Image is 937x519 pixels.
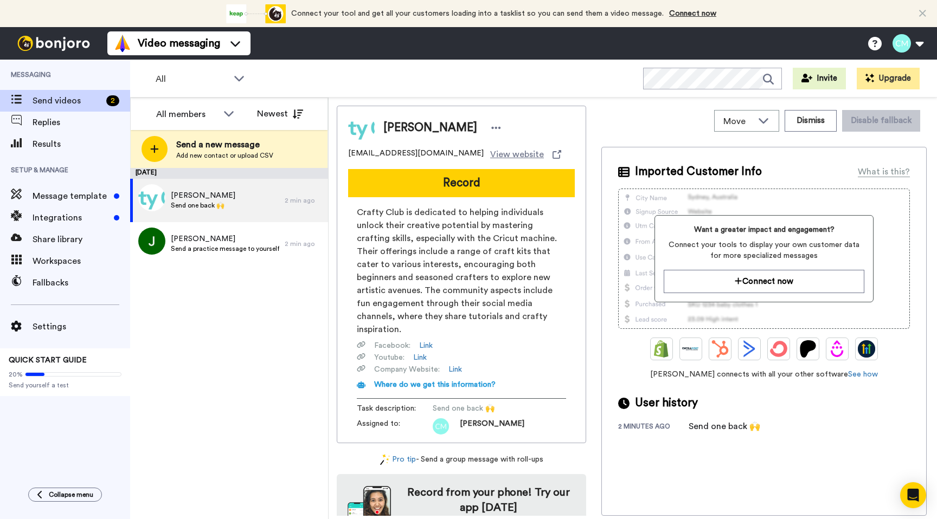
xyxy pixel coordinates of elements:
[374,352,405,363] span: Youtube :
[848,371,878,378] a: See how
[857,68,920,89] button: Upgrade
[114,35,131,52] img: vm-color.svg
[33,94,102,107] span: Send videos
[285,239,323,248] div: 2 min ago
[33,138,130,151] span: Results
[33,190,110,203] span: Message template
[33,116,130,129] span: Replies
[348,114,375,141] img: Image of Gus Slator
[682,340,699,358] img: Ontraport
[460,418,524,434] span: [PERSON_NAME]
[138,228,165,255] img: 1094e009-5a6b-4424-9fba-0de4dc369b61.png
[653,340,670,358] img: Shopify
[664,239,864,261] span: Connect your tools to display your own customer data for more specialized messages
[249,103,311,125] button: Newest
[9,356,87,364] span: QUICK START GUIDE
[9,370,23,379] span: 20%
[829,340,846,358] img: Drip
[618,369,910,380] span: [PERSON_NAME] connects with all your other software
[171,190,235,201] span: [PERSON_NAME]
[413,352,427,363] a: Link
[858,340,875,358] img: GoHighLevel
[176,138,273,151] span: Send a new message
[13,36,94,51] img: bj-logo-header-white.svg
[357,403,433,414] span: Task description :
[33,233,130,246] span: Share library
[106,95,119,106] div: 2
[171,233,279,244] span: [PERSON_NAME]
[226,4,286,23] div: animation
[635,164,762,180] span: Imported Customer Info
[33,276,130,289] span: Fallbacks
[357,418,433,434] span: Assigned to:
[138,184,165,211] img: 6d562af0-04ee-4536-9cd7-da978e925629.png
[842,110,920,132] button: Disable fallback
[33,211,110,224] span: Integrations
[171,244,279,253] span: Send a practice message to yourself
[348,148,484,161] span: [EMAIL_ADDRESS][DOMAIN_NAME]
[419,340,433,351] a: Link
[49,490,93,499] span: Collapse menu
[285,196,323,205] div: 2 min ago
[374,381,496,388] span: Where do we get this information?
[689,420,760,433] div: Send one back 🙌
[664,270,864,293] button: Connect now
[490,148,561,161] a: View website
[357,206,566,336] span: Crafty Club is dedicated to helping individuals unlock their creative potential by mastering craf...
[337,454,586,465] div: - Send a group message with roll-ups
[711,340,729,358] img: Hubspot
[383,120,477,136] span: [PERSON_NAME]
[669,10,716,17] a: Connect now
[433,403,536,414] span: Send one back 🙌
[33,255,130,268] span: Workspaces
[33,320,130,333] span: Settings
[156,108,218,121] div: All members
[176,151,273,160] span: Add new contact or upload CSV
[156,73,228,86] span: All
[28,488,102,502] button: Collapse menu
[348,169,575,197] button: Record
[291,10,664,17] span: Connect your tool and get all your customers loading into a tasklist so you can send them a video...
[380,454,390,465] img: magic-wand.svg
[741,340,758,358] img: ActiveCampaign
[723,115,753,128] span: Move
[664,224,864,235] span: Want a greater impact and engagement?
[171,201,235,210] span: Send one back 🙌
[9,381,121,390] span: Send yourself a test
[900,482,926,508] div: Open Intercom Messenger
[785,110,837,132] button: Dismiss
[858,165,910,178] div: What is this?
[433,418,449,434] img: 65628754-8943-455d-a104-bd8e484464f7.png
[799,340,817,358] img: Patreon
[618,422,689,433] div: 2 minutes ago
[490,148,544,161] span: View website
[448,364,462,375] a: Link
[770,340,787,358] img: ConvertKit
[374,364,440,375] span: Company Website :
[793,68,846,89] button: Invite
[130,168,328,179] div: [DATE]
[138,36,220,51] span: Video messaging
[380,454,416,465] a: Pro tip
[635,395,698,411] span: User history
[374,340,410,351] span: Facebook :
[402,485,575,515] h4: Record from your phone! Try our app [DATE]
